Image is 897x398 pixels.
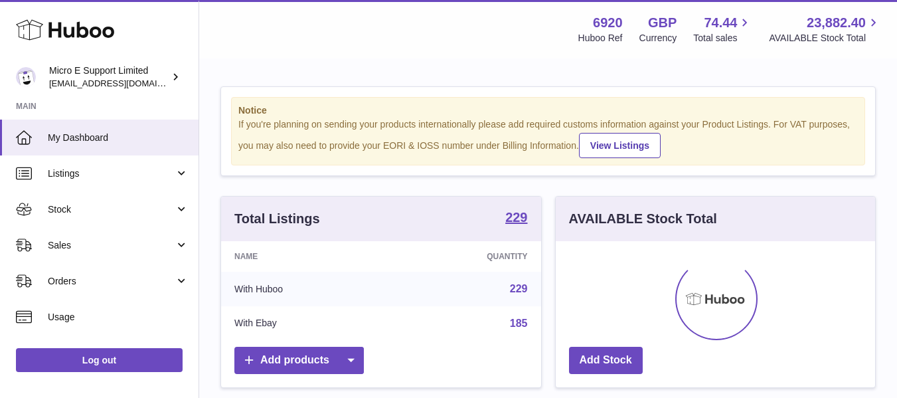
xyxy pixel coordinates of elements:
[510,318,528,329] a: 185
[693,14,752,45] a: 74.44 Total sales
[16,348,183,372] a: Log out
[221,306,390,341] td: With Ebay
[221,272,390,306] td: With Huboo
[505,211,527,227] a: 229
[48,275,175,288] span: Orders
[48,203,175,216] span: Stock
[221,241,390,272] th: Name
[234,210,320,228] h3: Total Listings
[48,132,189,144] span: My Dashboard
[578,32,623,45] div: Huboo Ref
[593,14,623,32] strong: 6920
[704,14,737,32] span: 74.44
[569,210,717,228] h3: AVAILABLE Stock Total
[48,311,189,324] span: Usage
[48,239,175,252] span: Sales
[510,283,528,294] a: 229
[238,104,858,117] strong: Notice
[769,32,881,45] span: AVAILABLE Stock Total
[569,347,643,374] a: Add Stock
[390,241,541,272] th: Quantity
[49,78,195,88] span: [EMAIL_ADDRESS][DOMAIN_NAME]
[769,14,881,45] a: 23,882.40 AVAILABLE Stock Total
[234,347,364,374] a: Add products
[639,32,677,45] div: Currency
[648,14,677,32] strong: GBP
[579,133,661,158] a: View Listings
[48,167,175,180] span: Listings
[505,211,527,224] strong: 229
[693,32,752,45] span: Total sales
[49,64,169,90] div: Micro E Support Limited
[807,14,866,32] span: 23,882.40
[16,67,36,87] img: contact@micropcsupport.com
[238,118,858,158] div: If you're planning on sending your products internationally please add required customs informati...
